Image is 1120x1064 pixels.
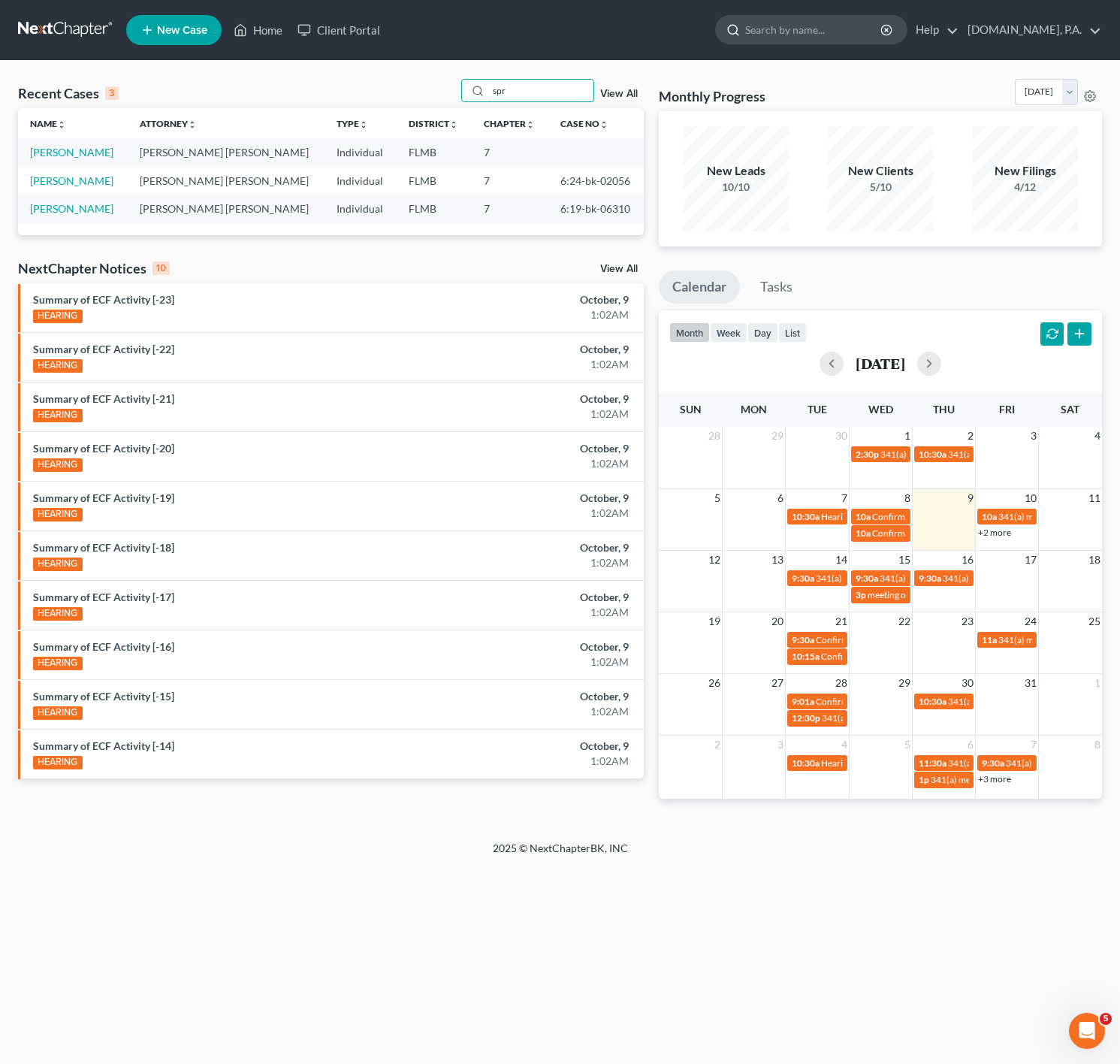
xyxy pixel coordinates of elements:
span: 10:30a [919,449,946,460]
span: 2 [713,736,722,754]
a: Summary of ECF Activity [-14] [33,739,174,752]
span: 2 [966,427,975,445]
a: Chapterunfold_more [484,118,535,129]
div: 1:02AM [440,307,629,322]
td: 7 [472,195,548,222]
td: FLMB [397,167,472,195]
span: 1 [1093,674,1102,692]
a: Summary of ECF Activity [-23] [33,293,174,306]
input: Search by name... [488,80,593,101]
span: 5 [713,489,722,507]
span: 341(a) meeting [948,757,1007,769]
button: day [747,322,778,343]
a: Summary of ECF Activity [-15] [33,690,174,703]
div: 2025 © NextChapterBK, INC [132,841,989,868]
td: 7 [472,138,548,166]
span: 341(a) meeting [948,696,1007,707]
div: 1:02AM [440,605,629,620]
div: 4/12 [973,180,1078,195]
span: 3p [856,589,866,600]
a: Tasks [747,271,806,304]
span: 15 [897,551,912,569]
td: FLMB [397,195,472,222]
div: New Filings [973,162,1078,180]
a: Summary of ECF Activity [-17] [33,591,174,603]
span: 19 [707,612,722,630]
a: Summary of ECF Activity [-18] [33,541,174,554]
a: Home [226,17,290,44]
span: Hearing [821,757,853,769]
span: 341(a) meeting [816,573,875,584]
input: Search by name... [745,16,883,44]
span: 4 [1093,427,1102,445]
span: 10 [1023,489,1038,507]
span: 1 [903,427,912,445]
i: unfold_more [526,120,535,129]
span: 26 [707,674,722,692]
td: FLMB [397,138,472,166]
a: Summary of ECF Activity [-22] [33,343,174,355]
button: list [778,322,807,343]
div: October, 9 [440,491,629,506]
td: [PERSON_NAME] [PERSON_NAME] [128,138,325,166]
td: 6:24-bk-02056 [548,167,645,195]
a: Summary of ECF Activity [-19] [33,491,174,504]
span: Sat [1061,403,1079,416]
div: HEARING [33,359,83,373]
span: 9:30a [982,757,1004,769]
span: Confirmation Hearing [872,527,958,539]
span: 27 [770,674,785,692]
span: Confirmation Hearing [821,651,907,662]
div: October, 9 [440,342,629,357]
div: 1:02AM [440,456,629,471]
span: 341(a) meeting [998,511,1058,522]
a: Help [908,17,958,44]
a: Typeunfold_more [337,118,368,129]
a: View All [600,264,638,274]
div: HEARING [33,607,83,621]
span: 9:01a [792,696,814,707]
span: 29 [770,427,785,445]
div: 1:02AM [440,506,629,521]
div: October, 9 [440,639,629,654]
a: [DOMAIN_NAME], P.A. [960,17,1101,44]
div: 3 [105,86,119,100]
div: October, 9 [440,739,629,754]
span: 10:30a [792,757,820,769]
i: unfold_more [449,120,458,129]
span: 10a [982,511,997,522]
span: 3 [1029,427,1038,445]
span: 10:15a [792,651,820,662]
span: 1p [919,774,929,785]
i: unfold_more [57,120,66,129]
span: 28 [707,427,722,445]
div: October, 9 [440,441,629,456]
span: 31 [1023,674,1038,692]
div: NextChapter Notices [18,259,170,277]
td: Individual [325,167,397,195]
span: 9:30a [792,573,814,584]
span: Confirmation hearing [816,634,901,645]
a: [PERSON_NAME] [30,174,113,187]
span: 28 [834,674,849,692]
a: Client Portal [290,17,388,44]
span: 12:30p [792,712,820,724]
span: 14 [834,551,849,569]
td: Individual [325,138,397,166]
span: 6 [776,489,785,507]
span: 10a [856,527,871,539]
div: HEARING [33,508,83,521]
span: 21 [834,612,849,630]
td: Individual [325,195,397,222]
div: October, 9 [440,689,629,704]
div: HEARING [33,409,83,422]
button: month [669,322,710,343]
a: Summary of ECF Activity [-16] [33,640,174,653]
span: 9:30a [792,634,814,645]
h2: [DATE] [856,355,905,371]
a: Summary of ECF Activity [-20] [33,442,174,455]
span: 6 [966,736,975,754]
a: +3 more [978,773,1011,784]
div: 1:02AM [440,407,629,422]
a: Nameunfold_more [30,118,66,129]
